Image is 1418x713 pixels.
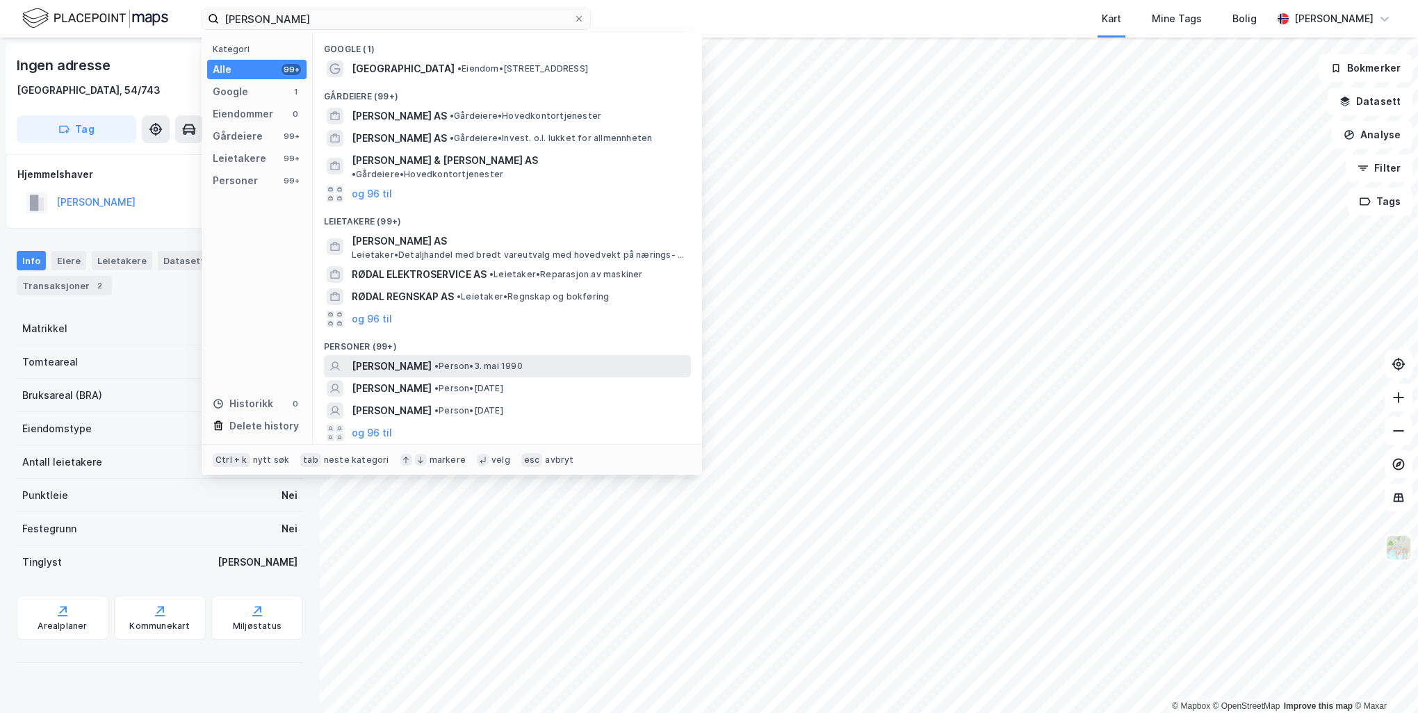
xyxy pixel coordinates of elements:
div: markere [430,454,466,466]
div: esc [521,453,543,467]
img: logo.f888ab2527a4732fd821a326f86c7f29.svg [22,6,168,31]
span: • [450,110,454,121]
span: [PERSON_NAME] AS [352,233,685,249]
div: Mine Tags [1152,10,1202,27]
div: [PERSON_NAME] [1294,10,1374,27]
div: [PERSON_NAME] [218,554,298,571]
span: RØDAL REGNSKAP AS [352,288,454,305]
div: Nei [282,487,298,504]
div: Arealplaner [38,621,87,632]
div: Google [213,83,248,100]
div: 0 [290,108,301,120]
span: [PERSON_NAME] [352,380,432,397]
div: [GEOGRAPHIC_DATA], 54/743 [17,82,161,99]
button: Bokmerker [1319,54,1412,82]
div: Eiendommer [213,106,273,122]
span: • [434,405,439,416]
span: Gårdeiere • Hovedkontortjenester [352,169,503,180]
div: Hjemmelshaver [17,166,302,183]
div: Leietakere [213,150,266,167]
div: Google (1) [313,33,702,58]
div: 2 [92,279,106,293]
div: Info [17,251,46,270]
span: • [457,63,462,74]
a: Mapbox [1172,701,1210,711]
div: Kart [1102,10,1121,27]
div: 99+ [282,175,301,186]
span: Leietaker • Reparasjon av maskiner [489,269,643,280]
div: tab [300,453,321,467]
button: og 96 til [352,186,392,202]
div: nytt søk [253,454,290,466]
span: [PERSON_NAME] [352,358,432,375]
span: Person • 3. mai 1990 [434,361,523,372]
div: 1 [290,86,301,97]
div: Delete history [229,418,299,434]
div: Kategori [213,44,307,54]
span: • [489,269,494,279]
span: RØDAL ELEKTROSERVICE AS [352,266,487,283]
div: Bolig [1232,10,1257,27]
button: Tag [17,115,136,143]
div: Eiere [51,251,86,270]
div: Alle [213,61,231,78]
div: Personer [213,172,258,189]
button: og 96 til [352,311,392,327]
div: Bruksareal (BRA) [22,387,102,404]
div: velg [491,454,510,466]
button: Filter [1346,154,1412,182]
img: Z [1385,534,1412,561]
div: Kontrollprogram for chat [1348,646,1418,713]
a: OpenStreetMap [1213,701,1280,711]
span: • [434,383,439,393]
span: Gårdeiere • Invest. o.l. lukket for allmennheten [450,133,652,144]
div: Gårdeiere [213,128,263,145]
div: avbryt [545,454,573,466]
button: Tags [1348,188,1412,215]
div: 99+ [282,131,301,142]
span: [PERSON_NAME] AS [352,130,447,147]
div: Historikk [213,395,273,412]
span: Leietaker • Detaljhandel med bredt vareutvalg med hovedvekt på nærings- og nytelsesmidler [352,249,688,261]
div: Nei [282,521,298,537]
div: Antall leietakere [22,454,102,470]
input: Søk på adresse, matrikkel, gårdeiere, leietakere eller personer [219,8,573,29]
div: Ingen adresse [17,54,113,76]
span: Person • [DATE] [434,405,503,416]
div: 99+ [282,64,301,75]
div: Tomteareal [22,354,78,370]
div: neste kategori [324,454,389,466]
div: 99+ [282,153,301,164]
span: • [434,361,439,371]
div: Gårdeiere (99+) [313,80,702,105]
span: [PERSON_NAME] AS [352,108,447,124]
button: og 96 til [352,425,392,441]
div: Tinglyst [22,554,62,571]
span: • [352,169,356,179]
div: Leietakere [92,251,152,270]
div: Transaksjoner [17,276,112,295]
span: • [457,291,461,302]
div: Eiendomstype [22,420,92,437]
span: Eiendom • [STREET_ADDRESS] [457,63,588,74]
div: Kommunekart [129,621,190,632]
span: • [450,133,454,143]
span: [PERSON_NAME] [352,402,432,419]
div: Miljøstatus [233,621,282,632]
span: Leietaker • Regnskap og bokføring [457,291,609,302]
div: Festegrunn [22,521,76,537]
div: Datasett [158,251,210,270]
button: Datasett [1328,88,1412,115]
iframe: Chat Widget [1348,646,1418,713]
div: Punktleie [22,487,68,504]
div: 0 [290,398,301,409]
span: [PERSON_NAME] & [PERSON_NAME] AS [352,152,538,169]
span: [GEOGRAPHIC_DATA] [352,60,455,77]
div: Ctrl + k [213,453,250,467]
div: Leietakere (99+) [313,205,702,230]
div: Personer (99+) [313,330,702,355]
span: Person • [DATE] [434,383,503,394]
span: Gårdeiere • Hovedkontortjenester [450,110,601,122]
div: Matrikkel [22,320,67,337]
button: Analyse [1332,121,1412,149]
